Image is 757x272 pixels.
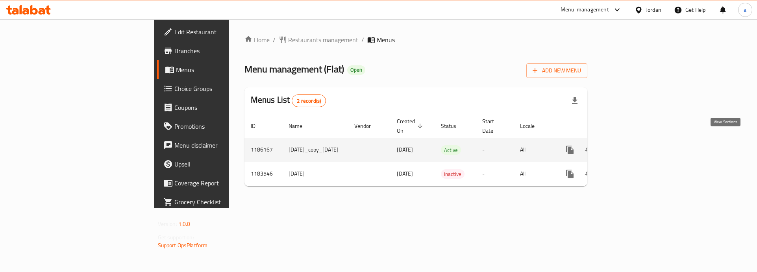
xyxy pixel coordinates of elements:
button: Add New Menu [526,63,587,78]
button: more [561,141,579,159]
a: Menu disclaimer [157,136,280,155]
table: enhanced table [244,114,642,186]
span: Upsell [174,159,274,169]
button: Change Status [579,141,598,159]
span: Choice Groups [174,84,274,93]
a: Coupons [157,98,280,117]
td: All [514,162,554,186]
span: Grocery Checklist [174,197,274,207]
div: Active [441,145,461,155]
a: Menus [157,60,280,79]
span: Restaurants management [288,35,358,44]
span: Promotions [174,122,274,131]
span: ID [251,121,266,131]
button: more [561,165,579,183]
span: Version: [158,219,177,229]
span: Status [441,121,466,131]
span: [DATE] [397,168,413,179]
td: [DATE]_copy_[DATE] [282,138,348,162]
td: - [476,162,514,186]
div: Export file [565,91,584,110]
span: a [744,6,746,14]
a: Restaurants management [279,35,358,44]
a: Choice Groups [157,79,280,98]
span: Inactive [441,170,465,179]
a: Grocery Checklist [157,192,280,211]
a: Support.OpsPlatform [158,240,208,250]
button: Change Status [579,165,598,183]
span: Add New Menu [533,66,581,76]
span: Name [289,121,313,131]
a: Coverage Report [157,174,280,192]
span: 1.0.0 [178,219,191,229]
span: Get support on: [158,232,194,242]
span: Menus [377,35,395,44]
div: Total records count [292,94,326,107]
span: 2 record(s) [292,97,326,105]
span: Active [441,146,461,155]
div: Inactive [441,169,465,179]
span: Coverage Report [174,178,274,188]
td: [DATE] [282,162,348,186]
a: Upsell [157,155,280,174]
span: Locale [520,121,545,131]
span: [DATE] [397,144,413,155]
h2: Menus List [251,94,326,107]
span: Coupons [174,103,274,112]
span: Edit Restaurant [174,27,274,37]
td: - [476,138,514,162]
span: Vendor [354,121,381,131]
nav: breadcrumb [244,35,588,44]
div: Jordan [646,6,661,14]
span: Created On [397,117,425,135]
a: Edit Restaurant [157,22,280,41]
div: Open [347,65,365,75]
span: Menu disclaimer [174,141,274,150]
span: Start Date [482,117,504,135]
td: All [514,138,554,162]
span: Menus [176,65,274,74]
li: / [361,35,364,44]
a: Branches [157,41,280,60]
div: Menu-management [561,5,609,15]
a: Promotions [157,117,280,136]
th: Actions [554,114,642,138]
span: Open [347,67,365,73]
span: Menu management ( Flat ) [244,60,344,78]
span: Branches [174,46,274,56]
